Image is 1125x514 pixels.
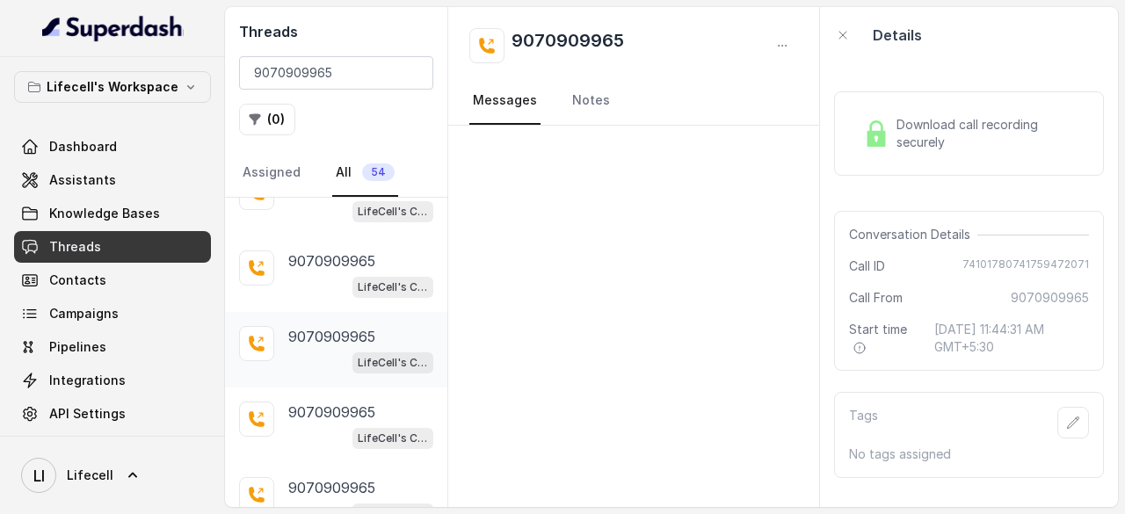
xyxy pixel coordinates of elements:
[962,257,1089,275] span: 74101780741759472071
[934,321,1089,356] span: [DATE] 11:44:31 AM GMT+5:30
[288,402,375,423] p: 9070909965
[849,226,977,243] span: Conversation Details
[288,250,375,271] p: 9070909965
[14,451,211,500] a: Lifecell
[569,77,613,125] a: Notes
[239,56,433,90] input: Search by Call ID or Phone Number
[469,77,798,125] nav: Tabs
[239,104,295,135] button: (0)
[14,71,211,103] button: Lifecell's Workspace
[849,321,919,356] span: Start time
[47,76,178,98] p: Lifecell's Workspace
[14,231,211,263] a: Threads
[873,25,922,46] p: Details
[849,257,885,275] span: Call ID
[14,365,211,396] a: Integrations
[239,149,304,197] a: Assigned
[49,372,126,389] span: Integrations
[358,203,428,221] p: LifeCell's Call Assistant
[67,467,113,484] span: Lifecell
[14,298,211,329] a: Campaigns
[849,407,878,438] p: Tags
[362,163,395,181] span: 54
[358,279,428,296] p: LifeCell's Call Assistant
[42,14,184,42] img: light.svg
[49,271,106,289] span: Contacts
[239,21,433,42] h2: Threads
[14,198,211,229] a: Knowledge Bases
[849,445,1089,463] p: No tags assigned
[358,354,428,372] p: LifeCell's Call Assistant
[14,164,211,196] a: Assistants
[288,477,375,498] p: 9070909965
[239,149,433,197] nav: Tabs
[14,398,211,430] a: API Settings
[49,238,101,256] span: Threads
[332,149,398,197] a: All54
[863,120,889,147] img: Lock Icon
[512,28,624,63] h2: 9070909965
[49,338,106,356] span: Pipelines
[14,264,211,296] a: Contacts
[49,405,126,423] span: API Settings
[33,467,45,485] text: LI
[14,131,211,163] a: Dashboard
[469,77,541,125] a: Messages
[49,205,160,222] span: Knowledge Bases
[14,331,211,363] a: Pipelines
[49,171,116,189] span: Assistants
[49,305,119,322] span: Campaigns
[896,116,1082,151] span: Download call recording securely
[49,138,117,156] span: Dashboard
[849,289,903,307] span: Call From
[288,326,375,347] p: 9070909965
[1011,289,1089,307] span: 9070909965
[358,430,428,447] p: LifeCell's Call Assistant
